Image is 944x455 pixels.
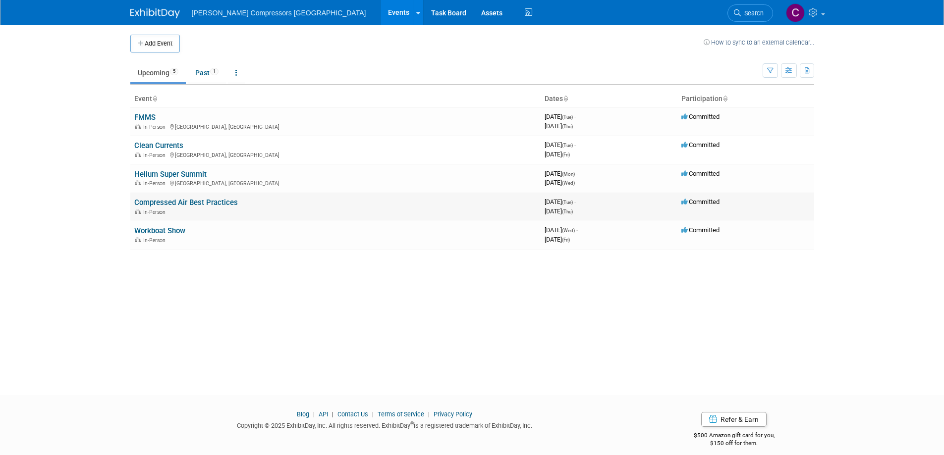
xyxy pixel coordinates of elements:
span: In-Person [143,237,168,244]
div: [GEOGRAPHIC_DATA], [GEOGRAPHIC_DATA] [134,151,537,158]
span: (Thu) [562,124,573,129]
span: (Thu) [562,209,573,214]
span: - [576,170,578,177]
span: - [574,198,576,205]
span: [DATE] [545,198,576,205]
a: Compressed Air Best Practices [134,198,238,207]
span: [DATE] [545,141,576,149]
a: How to sync to an external calendar... [704,39,814,46]
sup: ® [410,421,414,426]
a: Blog [297,410,309,418]
span: - [574,113,576,120]
a: Upcoming5 [130,63,186,82]
a: Sort by Event Name [152,95,157,102]
span: | [330,410,336,418]
span: (Fri) [562,152,570,157]
span: [DATE] [545,113,576,120]
th: Participation [677,91,814,107]
img: In-Person Event [135,152,141,157]
span: [DATE] [545,151,570,158]
span: (Fri) [562,237,570,243]
span: [DATE] [545,170,578,177]
div: Copyright © 2025 ExhibitDay, Inc. All rights reserved. ExhibitDay is a registered trademark of Ex... [130,419,640,430]
span: 1 [210,68,219,75]
a: Search [727,4,773,22]
a: FMMS [134,113,156,122]
img: In-Person Event [135,237,141,242]
span: (Tue) [562,200,573,205]
span: Committed [681,170,720,177]
img: Crystal Wilson [786,3,805,22]
a: Refer & Earn [701,412,767,427]
a: Sort by Start Date [563,95,568,102]
span: (Tue) [562,143,573,148]
img: In-Person Event [135,124,141,129]
span: (Wed) [562,180,575,186]
a: API [319,410,328,418]
span: (Mon) [562,171,575,177]
button: Add Event [130,35,180,52]
div: [GEOGRAPHIC_DATA], [GEOGRAPHIC_DATA] [134,179,537,187]
a: Terms of Service [378,410,424,418]
img: In-Person Event [135,180,141,185]
span: In-Person [143,124,168,130]
span: 5 [170,68,178,75]
img: ExhibitDay [130,8,180,18]
div: $500 Amazon gift card for you, [654,425,814,448]
span: [DATE] [545,207,573,215]
div: $150 off for them. [654,439,814,448]
span: (Wed) [562,228,575,233]
a: Workboat Show [134,226,185,235]
span: [PERSON_NAME] Compressors [GEOGRAPHIC_DATA] [192,9,366,17]
span: (Tue) [562,114,573,120]
span: Search [741,9,764,17]
span: In-Person [143,209,168,215]
span: Committed [681,198,720,205]
a: Past1 [188,63,226,82]
th: Event [130,91,541,107]
span: [DATE] [545,122,573,130]
span: | [370,410,376,418]
span: [DATE] [545,226,578,234]
a: Sort by Participation Type [722,95,727,102]
span: | [426,410,432,418]
span: [DATE] [545,236,570,243]
a: Helium Super Summit [134,170,207,179]
span: Committed [681,226,720,234]
span: - [576,226,578,234]
a: Clean Currents [134,141,183,150]
span: Committed [681,113,720,120]
a: Contact Us [337,410,368,418]
span: - [574,141,576,149]
img: In-Person Event [135,209,141,214]
th: Dates [541,91,677,107]
span: In-Person [143,152,168,158]
span: | [311,410,317,418]
span: Committed [681,141,720,149]
span: In-Person [143,180,168,187]
span: [DATE] [545,179,575,186]
a: Privacy Policy [434,410,472,418]
div: [GEOGRAPHIC_DATA], [GEOGRAPHIC_DATA] [134,122,537,130]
